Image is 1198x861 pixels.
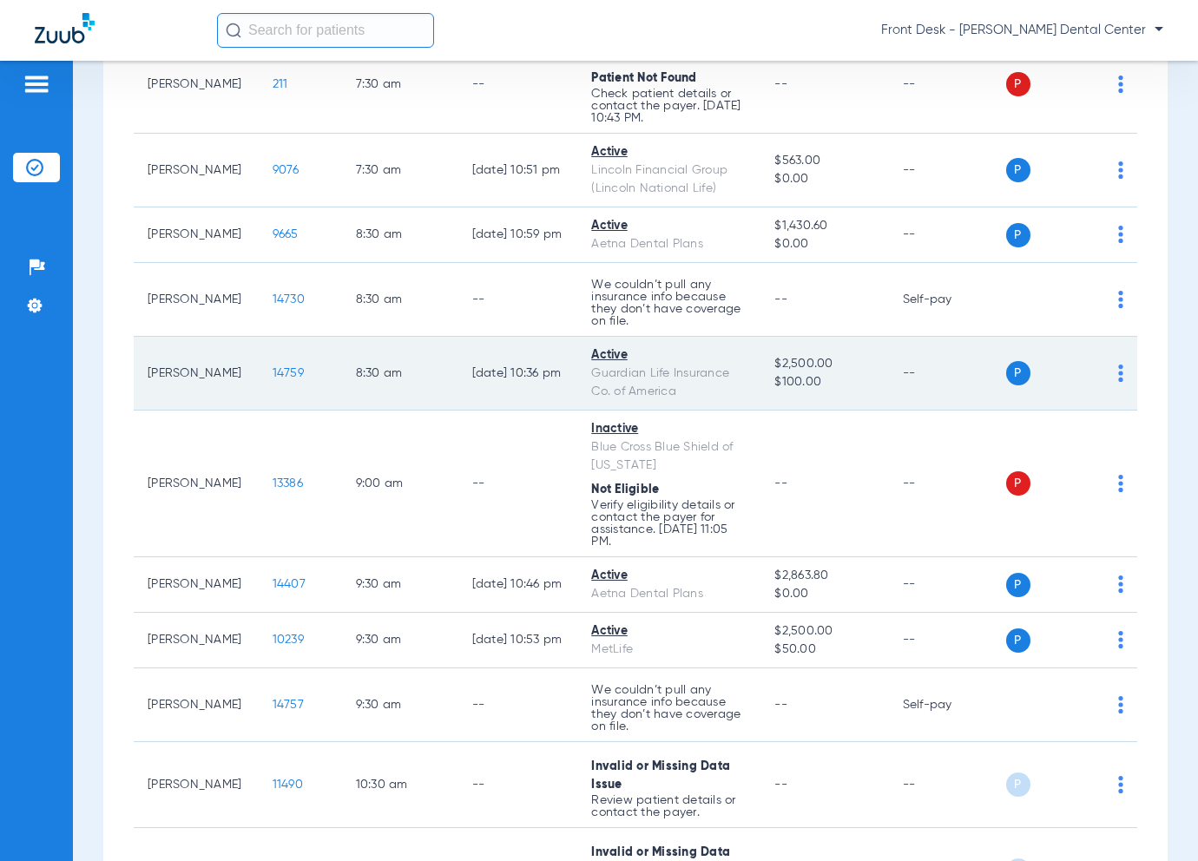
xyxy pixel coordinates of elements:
img: group-dot-blue.svg [1118,776,1123,793]
div: Active [591,143,747,161]
td: [DATE] 10:51 PM [458,134,578,207]
td: 10:30 AM [342,742,458,828]
span: Patient Not Found [591,72,696,84]
img: group-dot-blue.svg [1118,291,1123,308]
img: Zuub Logo [35,13,95,43]
td: -- [889,207,1006,263]
span: 14759 [273,367,304,379]
td: 8:30 AM [342,263,458,337]
p: Review patient details or contact the payer. [591,794,747,818]
td: -- [889,557,1006,613]
span: P [1006,628,1030,653]
td: Self-pay [889,263,1006,337]
span: Invalid or Missing Data Issue [591,760,730,791]
td: -- [458,36,578,134]
td: 9:30 AM [342,557,458,613]
span: 14757 [273,699,304,711]
img: group-dot-blue.svg [1118,475,1123,492]
td: -- [889,36,1006,134]
td: Self-pay [889,668,1006,742]
td: [PERSON_NAME] [134,337,259,411]
span: $2,500.00 [774,355,874,373]
span: Not Eligible [591,483,659,496]
td: [DATE] 10:53 PM [458,613,578,668]
img: group-dot-blue.svg [1118,365,1123,382]
span: $100.00 [774,373,874,391]
span: -- [774,779,787,791]
td: -- [889,613,1006,668]
span: $563.00 [774,152,874,170]
td: -- [458,263,578,337]
td: [PERSON_NAME] [134,207,259,263]
td: [PERSON_NAME] [134,263,259,337]
td: [PERSON_NAME] [134,668,259,742]
span: Front Desk - [PERSON_NAME] Dental Center [881,22,1163,39]
td: 9:30 AM [342,613,458,668]
span: P [1006,223,1030,247]
div: Active [591,217,747,235]
div: Active [591,622,747,641]
img: group-dot-blue.svg [1118,631,1123,648]
span: P [1006,158,1030,182]
span: $1,430.60 [774,217,874,235]
div: Guardian Life Insurance Co. of America [591,365,747,401]
td: 7:30 AM [342,134,458,207]
span: 11490 [273,779,303,791]
span: P [1006,772,1030,797]
td: [DATE] 10:36 PM [458,337,578,411]
td: -- [458,742,578,828]
td: [DATE] 10:59 PM [458,207,578,263]
iframe: Chat Widget [1111,778,1198,861]
td: -- [889,134,1006,207]
td: -- [889,742,1006,828]
span: 13386 [273,477,303,490]
p: We couldn’t pull any insurance info because they don’t have coverage on file. [591,684,747,733]
td: [DATE] 10:46 PM [458,557,578,613]
div: Active [591,567,747,585]
span: 10239 [273,634,304,646]
input: Search for patients [217,13,434,48]
td: -- [458,411,578,557]
td: [PERSON_NAME] [134,411,259,557]
td: 8:30 AM [342,337,458,411]
span: -- [774,78,787,90]
span: 14730 [273,293,305,306]
span: $0.00 [774,235,874,253]
p: We couldn’t pull any insurance info because they don’t have coverage on file. [591,279,747,327]
td: 9:30 AM [342,668,458,742]
p: Check patient details or contact the payer. [DATE] 10:43 PM. [591,88,747,124]
span: 14407 [273,578,306,590]
img: group-dot-blue.svg [1118,696,1123,713]
span: -- [774,699,787,711]
div: Active [591,346,747,365]
img: group-dot-blue.svg [1118,161,1123,179]
span: 211 [273,78,288,90]
span: $2,500.00 [774,622,874,641]
td: [PERSON_NAME] [134,742,259,828]
span: $0.00 [774,170,874,188]
span: 9076 [273,164,299,176]
div: Inactive [591,420,747,438]
td: -- [889,337,1006,411]
div: MetLife [591,641,747,659]
span: $50.00 [774,641,874,659]
td: [PERSON_NAME] [134,134,259,207]
td: [PERSON_NAME] [134,613,259,668]
img: group-dot-blue.svg [1118,76,1123,93]
td: 9:00 AM [342,411,458,557]
img: Search Icon [226,23,241,38]
td: -- [889,411,1006,557]
div: Aetna Dental Plans [591,585,747,603]
span: P [1006,361,1030,385]
p: Verify eligibility details or contact the payer for assistance. [DATE] 11:05 PM. [591,499,747,548]
span: P [1006,471,1030,496]
span: P [1006,573,1030,597]
span: $2,863.80 [774,567,874,585]
div: Lincoln Financial Group (Lincoln National Life) [591,161,747,198]
div: Aetna Dental Plans [591,235,747,253]
span: P [1006,72,1030,96]
span: 9665 [273,228,299,240]
td: -- [458,668,578,742]
span: -- [774,477,787,490]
